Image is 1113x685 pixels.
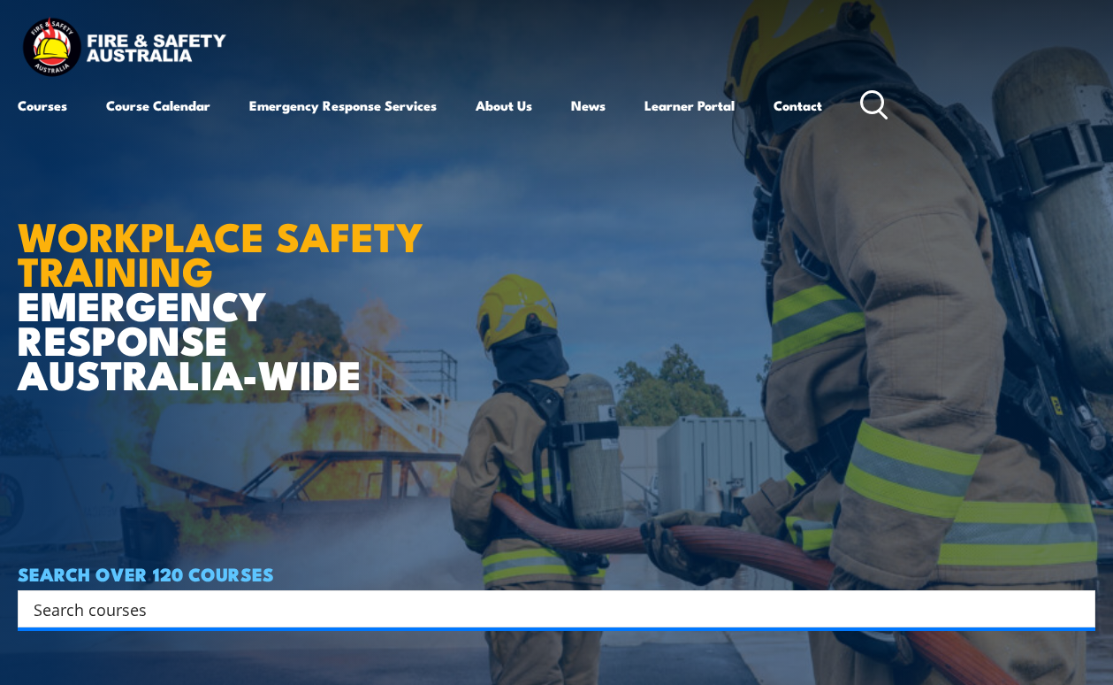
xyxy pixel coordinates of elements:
[571,84,606,127] a: News
[476,84,532,127] a: About Us
[106,84,210,127] a: Course Calendar
[18,204,423,300] strong: WORKPLACE SAFETY TRAINING
[774,84,822,127] a: Contact
[249,84,437,127] a: Emergency Response Services
[18,84,67,127] a: Courses
[1064,596,1089,621] button: Search magnifier button
[18,173,450,391] h1: EMERGENCY RESPONSE AUSTRALIA-WIDE
[34,596,1056,622] input: Search input
[644,84,735,127] a: Learner Portal
[18,564,1095,583] h4: SEARCH OVER 120 COURSES
[37,596,1060,621] form: Search form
